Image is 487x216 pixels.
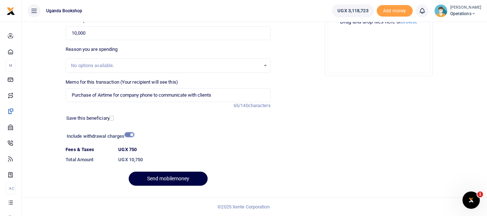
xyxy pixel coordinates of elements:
[66,115,110,122] label: Save this beneficiary
[118,157,270,163] h6: UGX 10,750
[377,5,413,17] li: Toup your wallet
[6,59,16,71] li: M
[248,103,271,108] span: characters
[332,4,373,17] a: UGX 3,118,723
[66,157,112,163] h6: Total Amount
[66,46,118,53] label: Reason you are spending
[66,79,178,86] label: Memo for this transaction (Your recipient will see this)
[450,5,481,11] small: [PERSON_NAME]
[377,8,413,13] a: Add money
[71,62,260,69] div: No options available.
[234,103,248,108] span: 65/140
[462,191,480,209] iframe: Intercom live chat
[67,133,131,139] h6: Include withdrawal charges
[450,10,481,17] span: Operations
[477,191,483,197] span: 1
[66,26,270,40] input: UGX
[129,172,208,186] button: Send mobilemoney
[63,146,115,153] dt: Fees & Taxes
[43,8,85,14] span: Uganda bookshop
[6,182,16,194] li: Ac
[6,7,15,16] img: logo-small
[377,5,413,17] span: Add money
[434,4,447,17] img: profile-user
[118,146,137,153] label: UGX 750
[6,8,15,13] a: logo-small logo-large logo-large
[434,4,481,17] a: profile-user [PERSON_NAME] Operations
[401,19,417,24] button: browse
[66,88,270,102] input: Enter extra information
[329,4,376,17] li: Wallet ballance
[337,7,368,14] span: UGX 3,118,723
